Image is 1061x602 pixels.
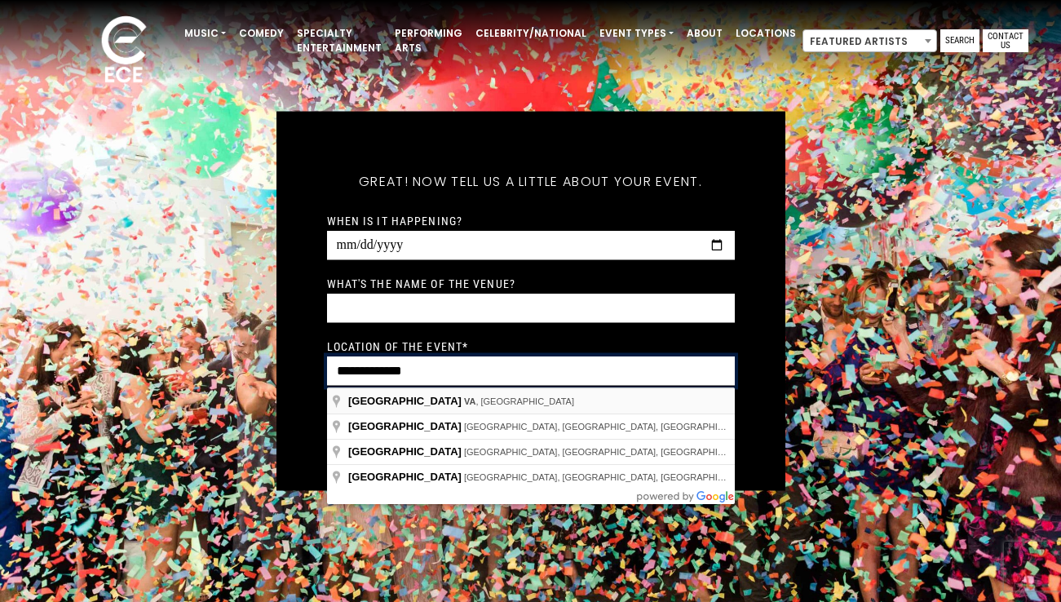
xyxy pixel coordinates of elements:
a: Contact Us [983,29,1028,52]
a: Search [940,29,979,52]
span: [GEOGRAPHIC_DATA] [348,395,462,407]
span: , [GEOGRAPHIC_DATA] [464,396,574,406]
span: [GEOGRAPHIC_DATA] [348,445,462,458]
a: About [680,20,729,47]
a: Celebrity/National [469,20,593,47]
span: Featured Artists [803,30,936,53]
a: Event Types [593,20,680,47]
span: [GEOGRAPHIC_DATA], [GEOGRAPHIC_DATA], [GEOGRAPHIC_DATA] [464,447,754,457]
label: What's the name of the venue? [327,277,515,291]
a: Comedy [232,20,290,47]
a: Performing Arts [388,20,469,62]
label: Location of the event [327,339,469,354]
span: VA [464,396,475,406]
span: [GEOGRAPHIC_DATA], [GEOGRAPHIC_DATA], [GEOGRAPHIC_DATA] [464,472,754,482]
label: When is it happening? [327,214,463,228]
span: Featured Artists [802,29,937,52]
span: [GEOGRAPHIC_DATA] [348,471,462,483]
a: Specialty Entertainment [290,20,388,62]
a: Music [178,20,232,47]
span: [GEOGRAPHIC_DATA] [348,420,462,432]
a: Locations [729,20,802,47]
img: ece_new_logo_whitev2-1.png [83,11,165,91]
span: [GEOGRAPHIC_DATA], [GEOGRAPHIC_DATA], [GEOGRAPHIC_DATA] [464,422,754,432]
h5: Great! Now tell us a little about your event. [327,153,735,211]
